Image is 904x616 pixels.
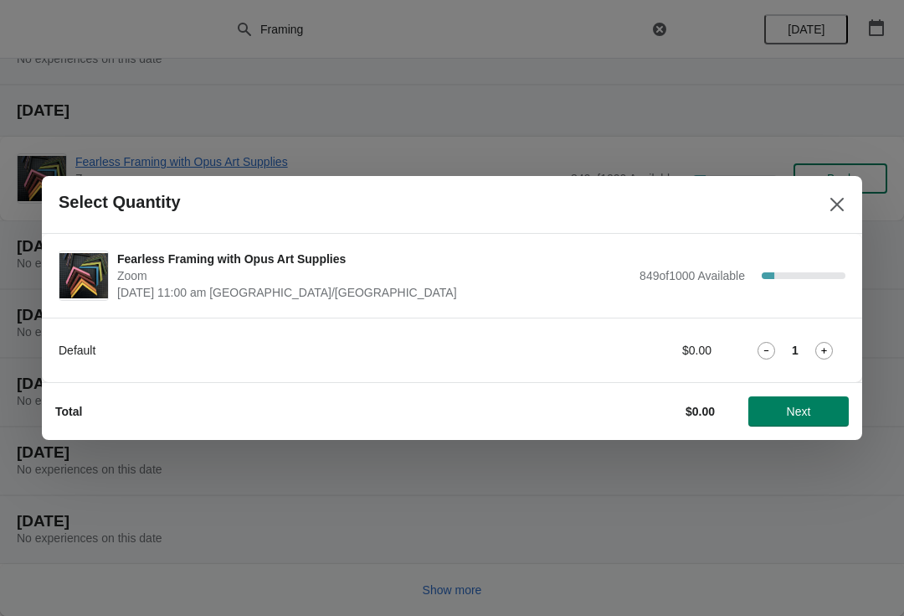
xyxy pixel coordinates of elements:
[117,284,631,301] span: [DATE] 11:00 am [GEOGRAPHIC_DATA]/[GEOGRAPHIC_DATA]
[822,189,852,220] button: Close
[59,253,108,299] img: Fearless Framing with Opus Art Supplies | Zoom | October 23 | 11:00 am America/Vancouver
[787,405,811,418] span: Next
[117,267,631,284] span: Zoom
[792,342,799,359] strong: 1
[117,251,631,267] span: Fearless Framing with Opus Art Supplies
[748,396,849,427] button: Next
[55,405,82,418] strong: Total
[639,269,745,282] span: 849 of 1000 Available
[59,342,523,359] div: Default
[686,405,715,418] strong: $0.00
[557,342,711,359] div: $0.00
[59,193,181,212] h2: Select Quantity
